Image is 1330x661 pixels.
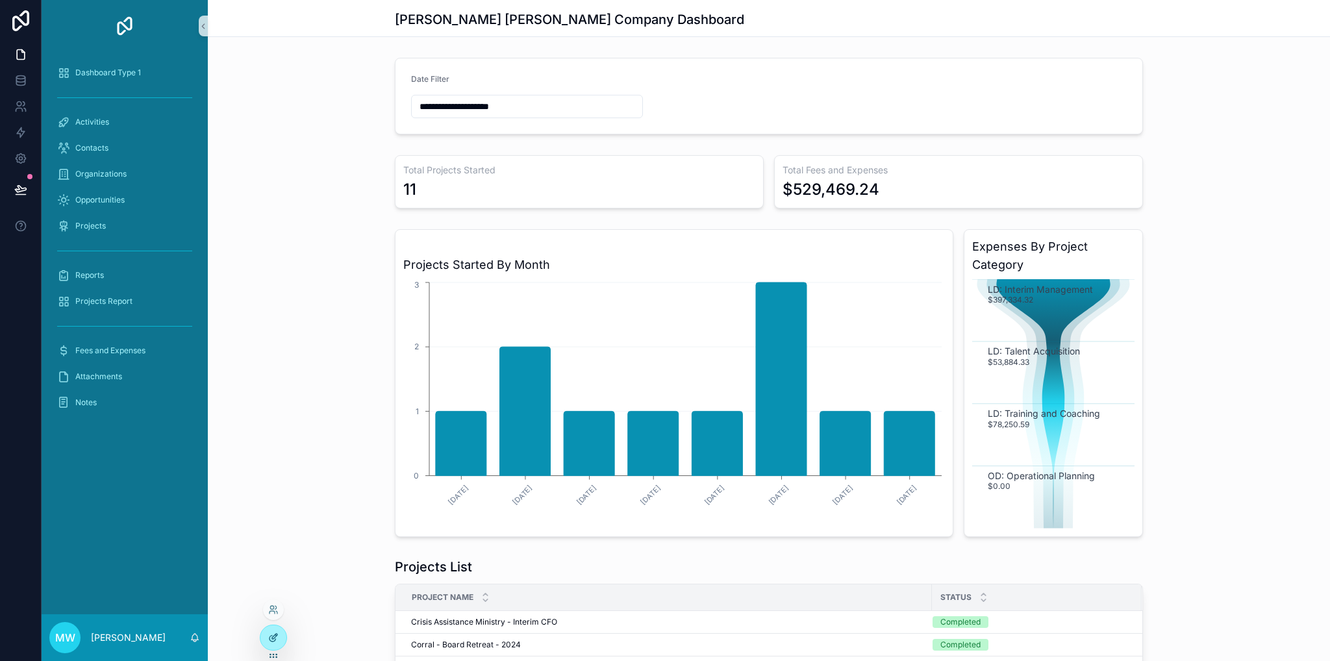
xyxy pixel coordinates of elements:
[703,483,726,506] text: [DATE]
[940,616,981,628] div: Completed
[403,256,945,274] h3: Projects Started By Month
[75,169,127,179] span: Organizations
[895,483,918,506] text: [DATE]
[411,640,521,650] span: Corral - Board Retreat - 2024
[75,345,145,356] span: Fees and Expenses
[767,483,790,506] text: [DATE]
[575,483,598,506] text: [DATE]
[75,397,97,408] span: Notes
[940,592,972,603] span: Status
[49,391,200,414] a: Notes
[510,483,534,506] text: [DATE]
[414,280,419,290] tspan: 3
[75,195,125,205] span: Opportunities
[933,639,1126,651] a: Completed
[49,339,200,362] a: Fees and Expenses
[403,279,945,529] div: chart
[114,16,135,36] img: App logo
[49,365,200,388] a: Attachments
[395,10,744,29] h1: [PERSON_NAME] [PERSON_NAME] Company Dashboard
[447,483,470,506] text: [DATE]
[75,270,104,281] span: Reports
[783,164,1135,177] h3: Total Fees and Expenses
[75,117,109,127] span: Activities
[639,483,662,506] text: [DATE]
[988,419,1029,429] text: $78,250.59
[75,68,141,78] span: Dashboard Type 1
[414,471,419,480] tspan: 0
[49,214,200,238] a: Projects
[49,162,200,186] a: Organizations
[416,406,419,416] tspan: 1
[91,631,166,644] p: [PERSON_NAME]
[411,617,924,627] a: Crisis Assistance Ministry - Interim CFO
[49,61,200,84] a: Dashboard Type 1
[403,164,755,177] h3: Total Projects Started
[75,296,132,306] span: Projects Report
[940,639,981,651] div: Completed
[411,74,449,84] span: Date Filter
[933,616,1126,628] a: Completed
[783,179,879,200] div: $529,469.24
[988,471,1095,482] text: OD: Operational Planning
[831,483,854,506] text: [DATE]
[414,342,419,351] tspan: 2
[49,188,200,212] a: Opportunities
[75,221,106,231] span: Projects
[412,592,473,603] span: Project Name
[972,238,1135,274] h3: Expenses By Project Category
[403,179,416,200] div: 11
[49,290,200,313] a: Projects Report
[49,264,200,287] a: Reports
[988,284,1093,295] text: LD: Interim Management
[988,408,1100,420] text: LD: Training and Coaching
[411,617,557,627] span: Crisis Assistance Ministry - Interim CFO
[75,143,108,153] span: Contacts
[49,136,200,160] a: Contacts
[411,640,924,650] a: Corral - Board Retreat - 2024
[395,558,472,576] h1: Projects List
[988,346,1080,357] text: LD: Talent Acquisition
[988,295,1033,305] text: $397,334.32
[75,371,122,382] span: Attachments
[49,110,200,134] a: Activities
[55,630,75,645] span: MW
[42,52,208,431] div: scrollable content
[988,357,1029,367] text: $53,884.33
[988,482,1010,492] text: $0.00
